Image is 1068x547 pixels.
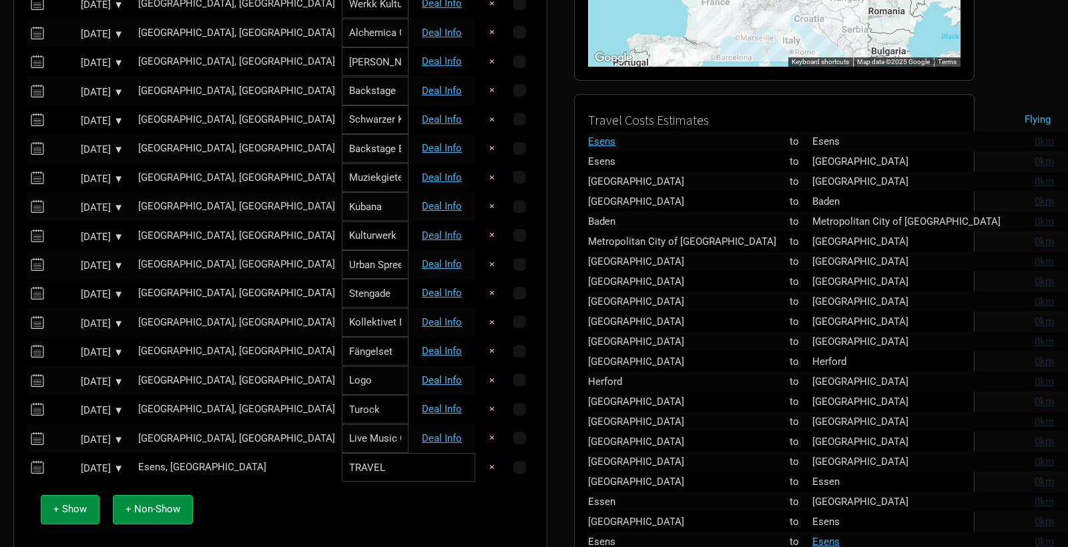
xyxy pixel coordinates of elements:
[1014,317,1054,327] a: Change Travel Calculation Type To Flying
[812,211,1014,231] td: Metropolitan City of [GEOGRAPHIC_DATA]
[1014,337,1054,347] a: Change Travel Calculation Type To Flying
[591,49,635,67] img: Google
[1035,195,1054,207] span: 0km
[857,58,930,65] span: Map data ©2025 Google
[812,512,1014,532] td: Esens
[790,151,812,171] td: to
[1035,416,1054,428] span: 0km
[812,251,1014,271] td: [GEOGRAPHIC_DATA]
[790,452,812,472] td: to
[113,495,193,524] button: + Non-Show
[125,503,180,515] span: + Non-Show
[588,412,790,432] td: [GEOGRAPHIC_DATA]
[422,229,462,241] a: Deal Info
[50,377,123,387] div: [DATE] ▼
[422,27,462,39] a: Deal Info
[342,134,409,163] input: Backstage By The Mill
[790,211,812,231] td: to
[1035,296,1054,308] span: 0km
[422,85,462,97] a: Deal Info
[342,221,409,250] input: Kulturwerk
[1035,235,1054,247] span: 0km
[342,47,409,76] input: Slaughter Club
[50,406,123,416] div: [DATE] ▼
[812,171,1014,191] td: [GEOGRAPHIC_DATA]
[138,143,335,153] div: Paris, France
[790,512,812,532] td: to
[50,319,123,329] div: [DATE] ▼
[1014,237,1054,247] a: Change Travel Calculation Type To Flying
[342,279,409,308] input: Stengade
[812,472,1014,492] td: Essen
[138,86,335,96] div: Munich, Germany
[812,131,1014,151] td: Esens
[342,366,409,395] input: Logo
[812,492,1014,512] td: [GEOGRAPHIC_DATA]
[1035,396,1054,408] span: 0km
[812,292,1014,312] td: [GEOGRAPHIC_DATA]
[588,392,790,412] td: [GEOGRAPHIC_DATA]
[477,18,507,47] button: ×
[477,76,507,105] button: ×
[138,434,335,444] div: Emden, Germany
[342,19,409,47] input: Alchemica Club
[50,29,123,39] div: [DATE] ▼
[50,116,123,126] div: [DATE] ▼
[138,318,335,328] div: Stockholm, Sweden
[50,348,123,358] div: [DATE] ▼
[138,376,335,386] div: Hamburg, Germany
[790,131,812,151] td: to
[1035,516,1054,528] span: 0km
[1014,177,1054,187] a: Change Travel Calculation Type To Flying
[588,292,790,312] td: [GEOGRAPHIC_DATA]
[422,142,462,154] a: Deal Info
[588,191,790,211] td: [GEOGRAPHIC_DATA]
[477,163,507,192] button: ×
[422,287,462,299] a: Deal Info
[422,316,462,328] a: Deal Info
[50,261,123,271] div: [DATE] ▼
[422,432,462,444] a: Deal Info
[588,271,790,292] td: [GEOGRAPHIC_DATA]
[790,392,812,412] td: to
[812,352,1014,372] td: Herford
[790,372,812,392] td: to
[1035,496,1054,508] span: 0km
[1014,217,1054,227] a: Change Travel Calculation Type To Flying
[1014,297,1054,307] a: Change Travel Calculation Type To Flying
[477,424,507,452] button: ×
[790,312,812,332] td: to
[588,312,790,332] td: [GEOGRAPHIC_DATA]
[422,258,462,270] a: Deal Info
[812,432,1014,452] td: [GEOGRAPHIC_DATA]
[1014,397,1054,407] a: Change Travel Calculation Type To Flying
[790,251,812,271] td: to
[50,203,123,213] div: [DATE] ▼
[812,231,1014,251] td: [GEOGRAPHIC_DATA]
[138,231,335,241] div: Herford, Germany
[477,47,507,76] button: ×
[588,231,790,251] td: Metropolitan City of [GEOGRAPHIC_DATA]
[138,173,335,183] div: Maastricht, Netherlands
[477,250,507,279] button: ×
[1035,316,1054,328] span: 0km
[1035,336,1054,348] span: 0km
[422,200,462,212] a: Deal Info
[790,352,812,372] td: to
[764,12,769,17] div: Slaughter Club, Milan, Italy
[50,464,123,474] div: [DATE] ▼
[138,346,335,356] div: Gothenburg, Sweden
[1014,157,1054,167] a: Change Travel Calculation Type To Flying
[477,134,507,163] button: ×
[50,435,123,445] div: [DATE] ▼
[812,151,1014,171] td: [GEOGRAPHIC_DATA]
[790,171,812,191] td: to
[938,58,957,65] a: Terms
[342,424,409,453] input: Live Music Center
[1035,456,1054,468] span: 0km
[812,372,1014,392] td: [GEOGRAPHIC_DATA]
[342,163,409,192] input: Muziekgieterij
[342,453,475,482] input: TRAVEL
[477,192,507,221] button: ×
[1035,175,1054,187] span: 0km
